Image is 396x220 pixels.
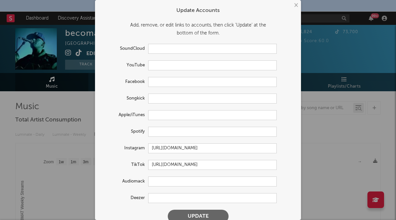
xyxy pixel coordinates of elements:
[102,178,148,185] label: Audiomack
[102,78,148,86] label: Facebook
[102,194,148,202] label: Deezer
[102,144,148,152] label: Instagram
[102,111,148,119] label: Apple/iTunes
[102,128,148,136] label: Spotify
[292,2,299,9] button: ×
[102,61,148,69] label: YouTube
[102,21,294,37] div: Add, remove, or edit links to accounts, then click 'Update' at the bottom of the form.
[102,95,148,103] label: Songkick
[102,45,148,53] label: SoundCloud
[102,7,294,15] div: Update Accounts
[102,161,148,169] label: TikTok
